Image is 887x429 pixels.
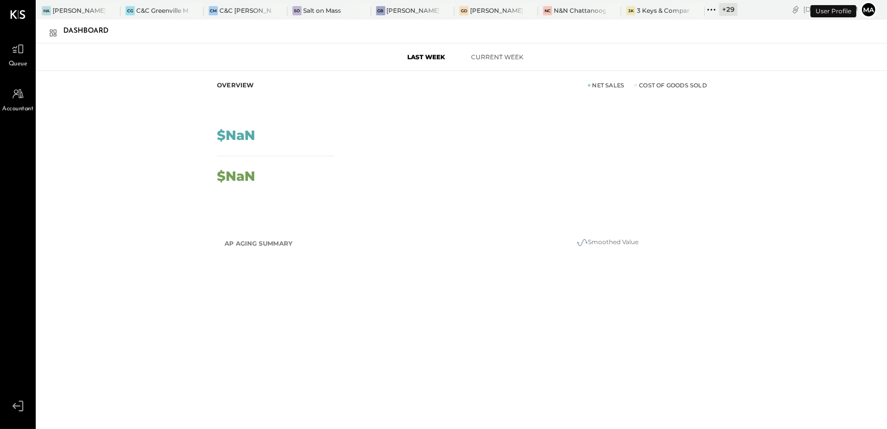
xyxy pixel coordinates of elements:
div: [PERSON_NAME] Downtown [470,6,523,15]
div: CM [209,6,218,15]
div: [PERSON_NAME] Back Bay [387,6,439,15]
div: C&C Greenville Main, LLC [136,6,189,15]
div: User Profile [810,5,856,17]
div: C&C [PERSON_NAME] LLC [219,6,272,15]
button: ma [860,2,877,18]
div: GB [376,6,385,15]
div: + 29 [719,3,737,16]
div: [PERSON_NAME]'s Atlanta [53,6,105,15]
h2: AP Aging Summary [225,234,292,253]
div: HA [42,6,51,15]
div: Cost of Goods Sold [634,81,707,89]
div: $NaN [217,170,255,183]
div: $NaN [217,129,255,142]
span: Accountant [3,105,34,114]
span: Queue [9,60,28,69]
div: GD [459,6,469,15]
div: N&N Chattanooga, LLC [554,6,606,15]
div: Dashboard [63,23,119,39]
a: Accountant [1,84,35,114]
button: Current Week [462,49,533,65]
button: Last Week [390,49,462,65]
div: Overview [217,81,254,89]
div: So [292,6,302,15]
div: NC [543,6,552,15]
div: CG [126,6,135,15]
div: 3 Keys & Company [637,6,689,15]
div: copy link [791,4,801,15]
div: 3K [626,6,635,15]
a: Queue [1,39,35,69]
div: Smoothed Value [505,236,709,249]
div: [DATE] [803,5,858,14]
div: Salt on Mass [303,6,341,15]
div: Net Sales [588,81,625,89]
